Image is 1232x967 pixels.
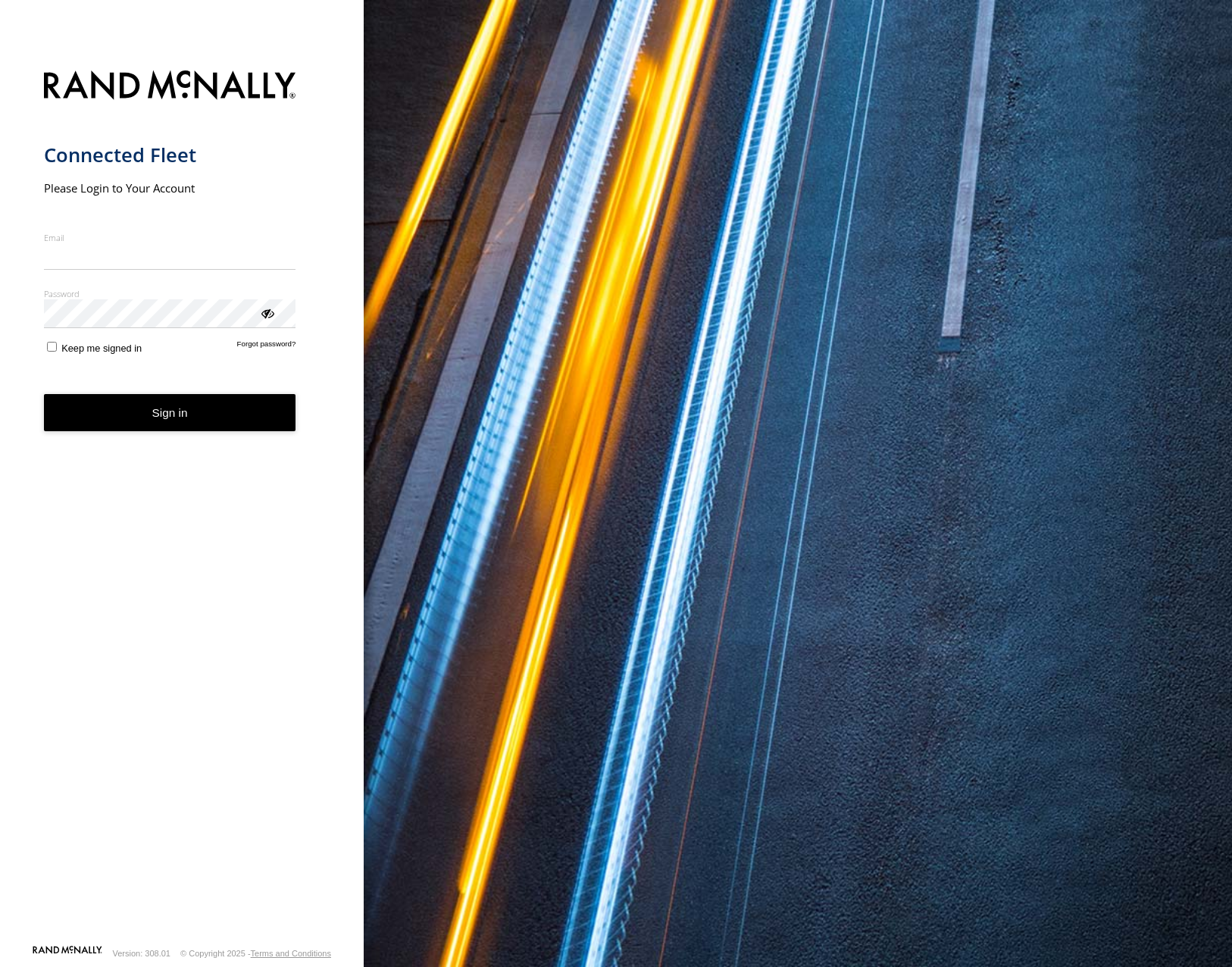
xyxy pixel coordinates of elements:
[180,949,331,958] div: © Copyright 2025 -
[44,394,296,431] button: Sign in
[47,342,57,352] input: Keep me signed in
[113,949,170,958] div: Version: 308.01
[237,340,296,354] a: Forgot password?
[44,288,296,299] label: Password
[33,946,102,961] a: Visit our Website
[61,343,142,354] span: Keep me signed in
[44,142,296,167] h1: Connected Fleet
[44,232,296,243] label: Email
[251,949,331,958] a: Terms and Conditions
[44,180,296,196] h2: Please Login to Your Account
[44,61,321,944] form: main
[44,67,296,106] img: Rand McNally
[259,305,274,320] div: ViewPassword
